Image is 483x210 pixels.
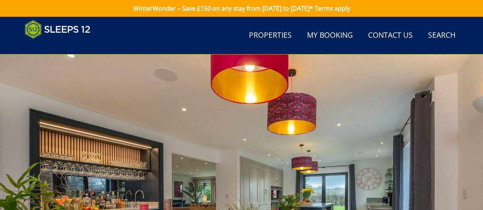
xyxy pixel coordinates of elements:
[25,20,90,39] img: Sleeps 12
[425,27,459,44] a: Search
[304,27,356,44] a: My Booking
[21,43,101,50] iframe: Customer reviews powered by Trustpilot
[246,27,295,44] a: Properties
[365,27,416,44] a: Contact Us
